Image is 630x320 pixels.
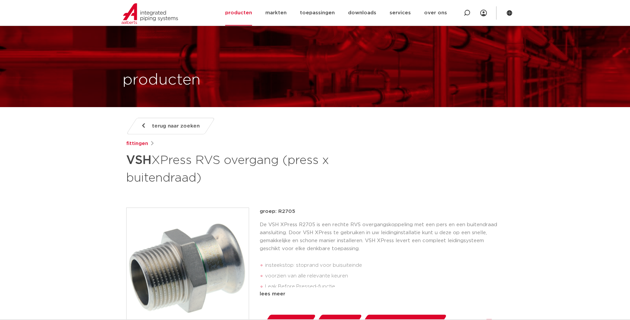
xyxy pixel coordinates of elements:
[260,208,504,216] p: groep: R2705
[123,70,201,91] h1: producten
[126,140,148,148] a: fittingen
[260,290,504,298] div: lees meer
[152,121,200,131] span: terug naar zoeken
[126,118,215,134] a: terug naar zoeken
[126,150,376,186] h1: XPress RVS overgang (press x buitendraad)
[265,260,504,271] li: insteekstop: stoprand voor buisuiteinde
[126,154,151,166] strong: VSH
[260,221,504,253] p: De VSH XPress R2705 is een rechte RVS overgangskoppeling met een pers en een buitendraad aansluit...
[265,271,504,281] li: voorzien van alle relevante keuren
[265,281,504,292] li: Leak Before Pressed-functie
